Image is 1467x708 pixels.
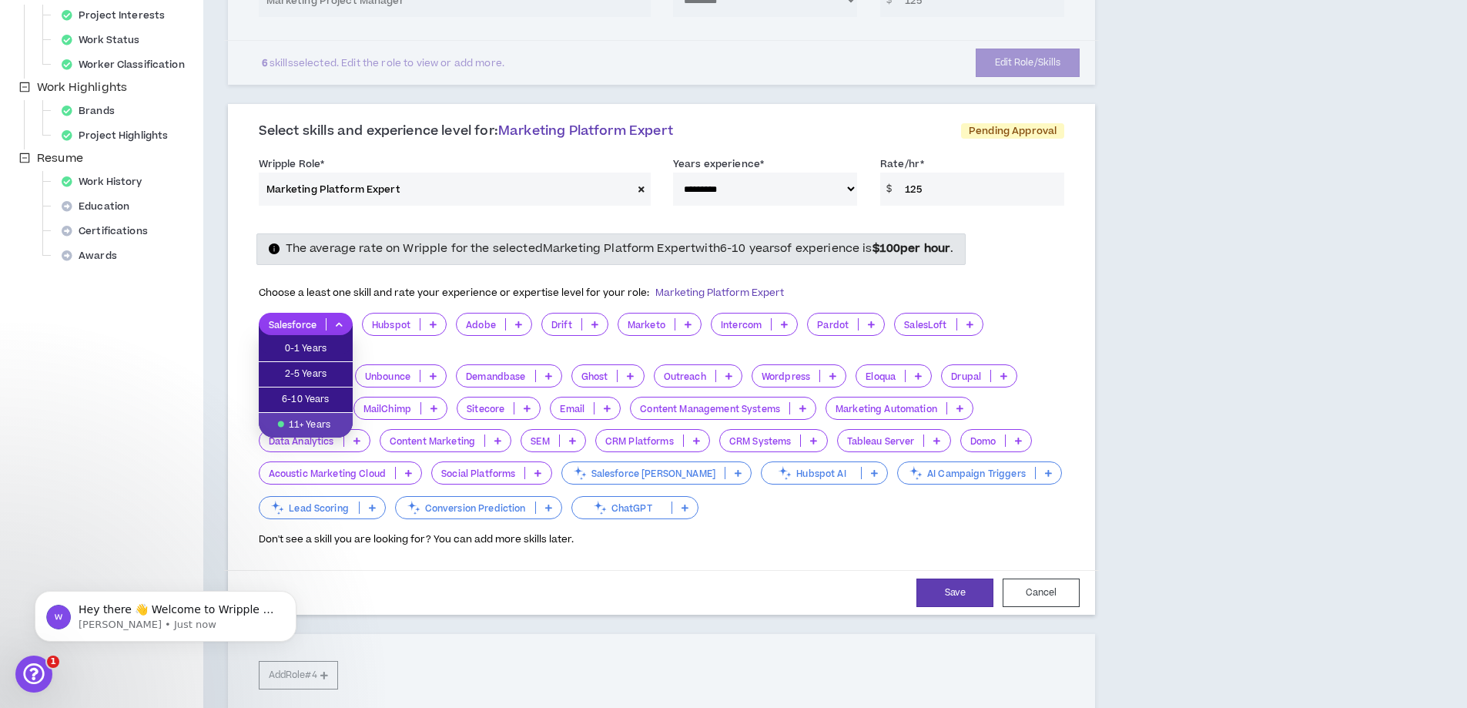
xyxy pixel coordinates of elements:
[542,319,581,331] p: Drift
[268,366,343,383] span: 2-5 Years
[457,403,514,414] p: Sitecore
[31,162,277,188] p: How can we help?
[457,319,505,331] p: Adobe
[15,656,52,693] iframe: Intercom live chat
[752,371,819,382] p: Wordpress
[356,371,420,382] p: Unbounce
[260,502,359,514] p: Lead Scoring
[880,152,924,176] label: Rate/hr
[826,403,946,414] p: Marketing Automation
[880,173,898,206] span: $
[55,196,145,217] div: Education
[268,417,343,434] span: 11+ Years
[102,481,205,542] button: Messages
[31,109,277,162] p: Hi [PERSON_NAME] !
[55,171,158,193] div: Work History
[712,319,771,331] p: Intercom
[942,371,990,382] p: Drupal
[838,435,924,447] p: Tableau Server
[961,435,1006,447] p: Domo
[895,319,956,331] p: SalesLoft
[269,243,280,254] span: info-circle
[55,125,183,146] div: Project Highlights
[55,220,163,242] div: Certifications
[55,54,200,75] div: Worker Classification
[55,5,180,26] div: Project Interests
[244,519,269,530] span: Help
[631,403,789,414] p: Content Management Systems
[562,468,725,479] p: Salesforce [PERSON_NAME]
[37,79,127,96] span: Work Highlights
[32,220,257,237] div: Send us a message
[916,579,993,607] button: Save
[12,559,320,666] iframe: Intercom notifications message
[673,152,764,176] label: Years experience
[286,240,954,257] span: The average rate on Wripple for the selected Marketing Platform Expert with 6-10 years of experie...
[34,79,130,97] span: Work Highlights
[856,371,905,382] p: Eloqua
[259,122,673,140] span: Select skills and experience level for:
[961,123,1064,139] p: Pending Approval
[15,207,293,266] div: Send us a messageWe typically reply in a few hours
[354,403,420,414] p: MailChimp
[521,435,558,447] p: SEM
[34,519,69,530] span: Home
[618,319,675,331] p: Marketo
[572,502,672,514] p: ChatGPT
[55,29,155,51] div: Work Status
[655,371,715,382] p: Outreach
[432,468,524,479] p: Social Platforms
[396,502,535,514] p: Conversion Prediction
[55,100,130,122] div: Brands
[242,25,273,55] img: Profile image for Morgan
[655,286,784,300] span: Marketing Platform Expert
[898,468,1035,479] p: AI Campaign Triggers
[551,403,594,414] p: Email
[19,153,30,163] span: minus-square
[259,173,632,206] input: (e.g. User Experience, Visual & UI, Technical PM, etc.)
[259,286,784,300] span: Choose a least one skill and rate your experience or expertise level for your role:
[19,82,30,92] span: minus-square
[268,391,343,408] span: 6-10 Years
[268,341,343,357] span: 0-1 Years
[47,656,59,668] span: 1
[380,435,484,447] p: Content Marketing
[34,149,86,168] span: Resume
[206,481,308,542] button: Help
[260,435,343,447] p: Data Analytics
[572,371,618,382] p: Ghost
[260,319,326,331] p: Salesforce
[259,152,325,176] label: Wripple Role
[1003,579,1080,607] button: Cancel
[897,173,1064,206] input: Ex. $75
[808,319,858,331] p: Pardot
[363,319,420,331] p: Hubspot
[55,245,132,267] div: Awards
[596,435,683,447] p: CRM Platforms
[498,122,673,140] span: Marketing Platform Expert
[37,150,83,166] span: Resume
[457,371,534,382] p: Demandbase
[32,237,257,253] div: We typically reply in a few hours
[872,240,951,257] strong: $ 100 per hour
[259,532,574,546] span: Don't see a skill you are looking for? You can add more skills later.
[128,519,181,530] span: Messages
[720,435,801,447] p: CRM Systems
[762,468,861,479] p: Hubspot AI
[31,29,59,54] img: logo
[260,468,395,479] p: Acoustic Marketing Cloud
